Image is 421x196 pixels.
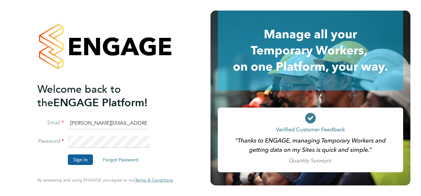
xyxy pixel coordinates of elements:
span: By accessing and using ENGAGE you agree to our [37,177,173,183]
span: Welcome back to the [37,83,121,109]
a: Terms & Conditions [135,178,173,183]
h2: ENGAGE Platform! [37,82,166,110]
button: Sign In [68,154,93,165]
input: Enter your work email... [68,117,150,129]
label: Password [37,138,64,145]
label: Email [37,119,64,126]
button: Forgot Password [98,154,144,165]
